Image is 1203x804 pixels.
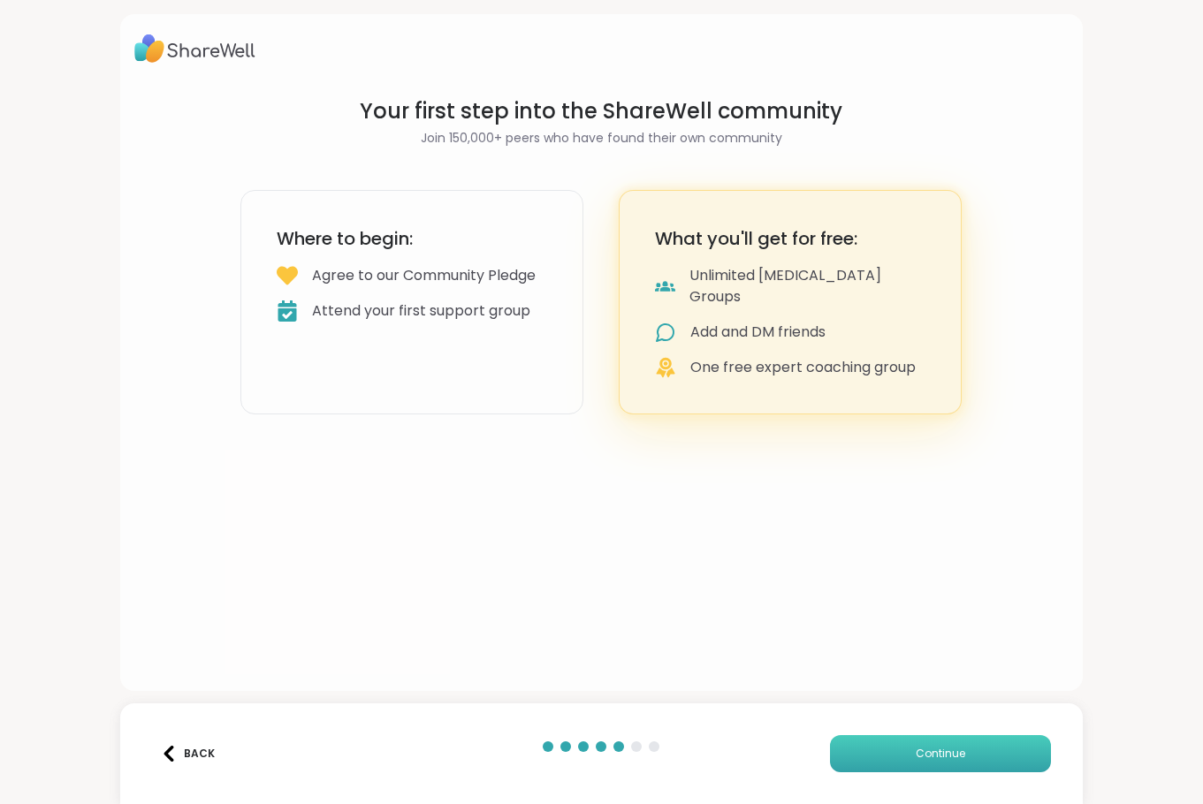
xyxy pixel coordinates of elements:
div: One free expert coaching group [690,357,916,378]
div: Add and DM friends [690,322,826,343]
button: Continue [830,735,1051,772]
div: Agree to our Community Pledge [312,265,536,286]
h3: What you'll get for free: [655,226,925,251]
h2: Join 150,000+ peers who have found their own community [240,129,962,148]
img: ShareWell Logo [134,28,255,69]
div: Attend your first support group [312,300,530,322]
button: Back [152,735,223,772]
h1: Your first step into the ShareWell community [240,97,962,125]
div: Back [161,746,215,762]
span: Continue [916,746,965,762]
div: Unlimited [MEDICAL_DATA] Groups [689,265,925,307]
h3: Where to begin: [277,226,547,251]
